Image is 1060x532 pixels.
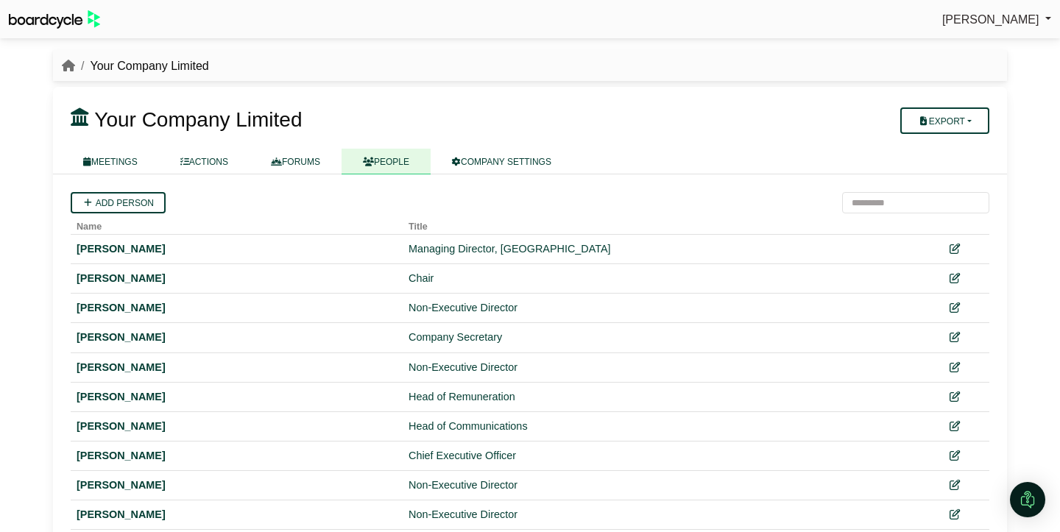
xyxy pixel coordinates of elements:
a: FORUMS [250,149,342,174]
div: Non-Executive Director [409,477,914,494]
div: Edit [925,447,983,464]
li: Your Company Limited [75,57,209,76]
div: Non-Executive Director [409,359,914,376]
div: [PERSON_NAME] [77,418,397,435]
img: BoardcycleBlackGreen-aaafeed430059cb809a45853b8cf6d952af9d84e6e89e1f1685b34bfd5cb7d64.svg [9,10,100,29]
a: MEETINGS [62,149,159,174]
div: Edit [925,418,983,435]
div: [PERSON_NAME] [77,299,397,316]
span: Your Company Limited [94,108,302,131]
div: Edit [925,329,983,346]
div: [PERSON_NAME] [77,241,397,258]
div: [PERSON_NAME] [77,389,397,405]
div: Managing Director, [GEOGRAPHIC_DATA] [409,241,914,258]
div: Edit [925,477,983,494]
a: ACTIONS [159,149,250,174]
div: Edit [925,359,983,376]
div: Edit [925,389,983,405]
div: Company Secretary [409,329,914,346]
div: Edit [925,270,983,287]
div: [PERSON_NAME] [77,506,397,523]
div: [PERSON_NAME] [77,270,397,287]
div: Head of Communications [409,418,914,435]
nav: breadcrumb [62,57,209,76]
div: Chair [409,270,914,287]
div: Chief Executive Officer [409,447,914,464]
div: Edit [925,241,983,258]
th: Name [71,213,403,235]
th: Title [403,213,919,235]
div: [PERSON_NAME] [77,477,397,494]
a: Add person [71,192,166,213]
div: Edit [925,299,983,316]
div: Edit [925,506,983,523]
div: [PERSON_NAME] [77,447,397,464]
div: Open Intercom Messenger [1010,482,1045,517]
span: [PERSON_NAME] [942,13,1039,26]
a: [PERSON_NAME] [942,10,1051,29]
div: Head of Remuneration [409,389,914,405]
div: Non-Executive Director [409,299,914,316]
a: COMPANY SETTINGS [431,149,573,174]
div: Non-Executive Director [409,506,914,523]
a: PEOPLE [342,149,431,174]
div: [PERSON_NAME] [77,329,397,346]
div: [PERSON_NAME] [77,359,397,376]
button: Export [900,107,989,134]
